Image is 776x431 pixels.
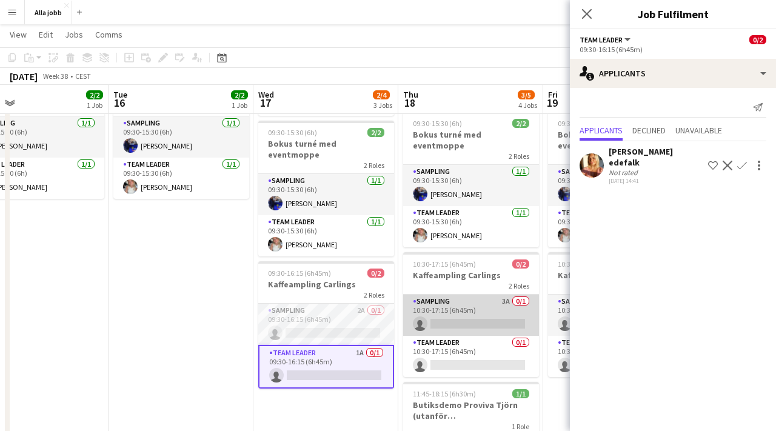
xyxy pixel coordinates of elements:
[548,165,684,206] app-card-role: Sampling1/109:30-15:30 (6h)[PERSON_NAME]
[548,270,684,281] h3: Kaffeampling Carlings
[403,295,539,336] app-card-role: Sampling3A0/110:30-17:15 (6h45m)
[548,129,684,151] h3: Bokus turné med eventmoppe
[509,281,529,290] span: 2 Roles
[258,345,394,389] app-card-role: Team Leader1A0/109:30-16:15 (6h45m)
[258,138,394,160] h3: Bokus turné med eventmoppe
[580,35,623,44] span: Team Leader
[512,422,529,431] span: 1 Role
[256,96,274,110] span: 17
[90,27,127,42] a: Comms
[580,126,623,135] span: Applicants
[512,259,529,269] span: 0/2
[10,29,27,40] span: View
[60,27,88,42] a: Jobs
[413,119,462,128] span: 09:30-15:30 (6h)
[403,112,539,247] app-job-card: 09:30-15:30 (6h)2/2Bokus turné med eventmoppe2 RolesSampling1/109:30-15:30 (6h)[PERSON_NAME]Team ...
[373,101,392,110] div: 3 Jobs
[86,90,103,99] span: 2/2
[258,215,394,256] app-card-role: Team Leader1/109:30-15:30 (6h)[PERSON_NAME]
[558,119,607,128] span: 09:30-15:30 (6h)
[518,90,535,99] span: 3/5
[113,116,249,158] app-card-role: Sampling1/109:30-15:30 (6h)[PERSON_NAME]
[113,89,127,100] span: Tue
[609,146,703,168] div: [PERSON_NAME] edefalk
[403,165,539,206] app-card-role: Sampling1/109:30-15:30 (6h)[PERSON_NAME]
[258,279,394,290] h3: Kaffeampling Carlings
[113,63,249,199] app-job-card: 09:30-15:30 (6h)2/2Bokus turné med eventmoppe2 RolesSampling1/109:30-15:30 (6h)[PERSON_NAME]Team ...
[580,35,632,44] button: Team Leader
[632,126,666,135] span: Declined
[367,269,384,278] span: 0/2
[367,128,384,137] span: 2/2
[546,96,558,110] span: 19
[87,101,102,110] div: 1 Job
[548,206,684,247] app-card-role: Team Leader1/109:30-15:30 (6h)[PERSON_NAME]
[609,168,640,177] div: Not rated
[113,158,249,199] app-card-role: Team Leader1/109:30-15:30 (6h)[PERSON_NAME]
[749,35,766,44] span: 0/2
[570,59,776,88] div: Applicants
[558,259,621,269] span: 10:30-17:15 (6h45m)
[34,27,58,42] a: Edit
[5,27,32,42] a: View
[403,336,539,377] app-card-role: Team Leader0/110:30-17:15 (6h45m)
[580,45,766,54] div: 09:30-16:15 (6h45m)
[364,290,384,299] span: 2 Roles
[364,161,384,170] span: 2 Roles
[512,119,529,128] span: 2/2
[268,128,317,137] span: 09:30-15:30 (6h)
[25,1,72,24] button: Alla jobb
[403,89,418,100] span: Thu
[548,252,684,377] app-job-card: 10:30-17:15 (6h45m)0/2Kaffeampling Carlings2 RolesSampling9A0/110:30-17:15 (6h45m) Team Leader1A0...
[10,70,38,82] div: [DATE]
[548,89,558,100] span: Fri
[258,304,394,345] app-card-role: Sampling2A0/109:30-16:15 (6h45m)
[268,269,331,278] span: 09:30-16:15 (6h45m)
[95,29,122,40] span: Comms
[373,90,390,99] span: 2/4
[403,129,539,151] h3: Bokus turné med eventmoppe
[512,389,529,398] span: 1/1
[401,96,418,110] span: 18
[403,270,539,281] h3: Kaffeampling Carlings
[258,121,394,256] app-job-card: 09:30-15:30 (6h)2/2Bokus turné med eventmoppe2 RolesSampling1/109:30-15:30 (6h)[PERSON_NAME]Team ...
[40,72,70,81] span: Week 38
[232,101,247,110] div: 1 Job
[413,389,476,398] span: 11:45-18:15 (6h30m)
[413,259,476,269] span: 10:30-17:15 (6h45m)
[518,101,537,110] div: 4 Jobs
[231,90,248,99] span: 2/2
[403,206,539,247] app-card-role: Team Leader1/109:30-15:30 (6h)[PERSON_NAME]
[675,126,722,135] span: Unavailable
[509,152,529,161] span: 2 Roles
[609,177,703,185] div: [DATE] 14:41
[258,174,394,215] app-card-role: Sampling1/109:30-15:30 (6h)[PERSON_NAME]
[548,112,684,247] app-job-card: 09:30-15:30 (6h)2/2Bokus turné med eventmoppe2 RolesSampling1/109:30-15:30 (6h)[PERSON_NAME]Team ...
[258,89,274,100] span: Wed
[258,261,394,389] app-job-card: 09:30-16:15 (6h45m)0/2Kaffeampling Carlings2 RolesSampling2A0/109:30-16:15 (6h45m) Team Leader1A0...
[403,252,539,377] app-job-card: 10:30-17:15 (6h45m)0/2Kaffeampling Carlings2 RolesSampling3A0/110:30-17:15 (6h45m) Team Leader0/1...
[75,72,91,81] div: CEST
[570,6,776,22] h3: Job Fulfilment
[548,295,684,336] app-card-role: Sampling9A0/110:30-17:15 (6h45m)
[548,336,684,377] app-card-role: Team Leader1A0/110:30-17:15 (6h45m)
[65,29,83,40] span: Jobs
[39,29,53,40] span: Edit
[403,399,539,421] h3: Butiksdemo Proviva Tjörn (utanför [GEOGRAPHIC_DATA])
[112,96,127,110] span: 16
